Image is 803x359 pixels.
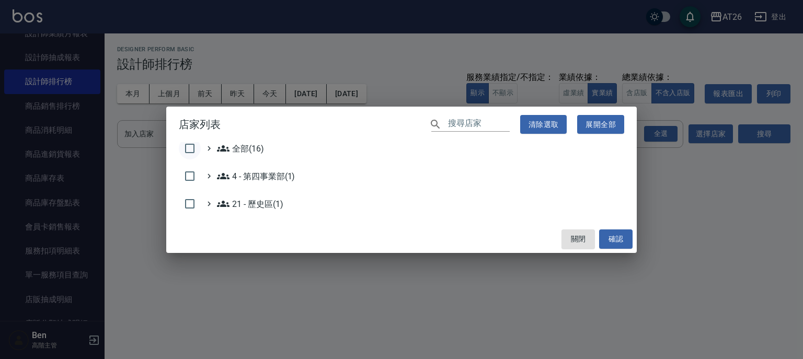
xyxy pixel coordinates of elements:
button: 確認 [599,229,633,249]
button: 清除選取 [520,115,567,134]
h2: 店家列表 [166,107,637,143]
button: 展開全部 [577,115,624,134]
span: 4 - 第四事業部(1) [217,170,295,182]
input: 搜尋店家 [448,117,510,132]
span: 21 - 歷史區(1) [217,198,283,210]
button: 關閉 [561,229,595,249]
span: 全部(16) [217,142,264,155]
